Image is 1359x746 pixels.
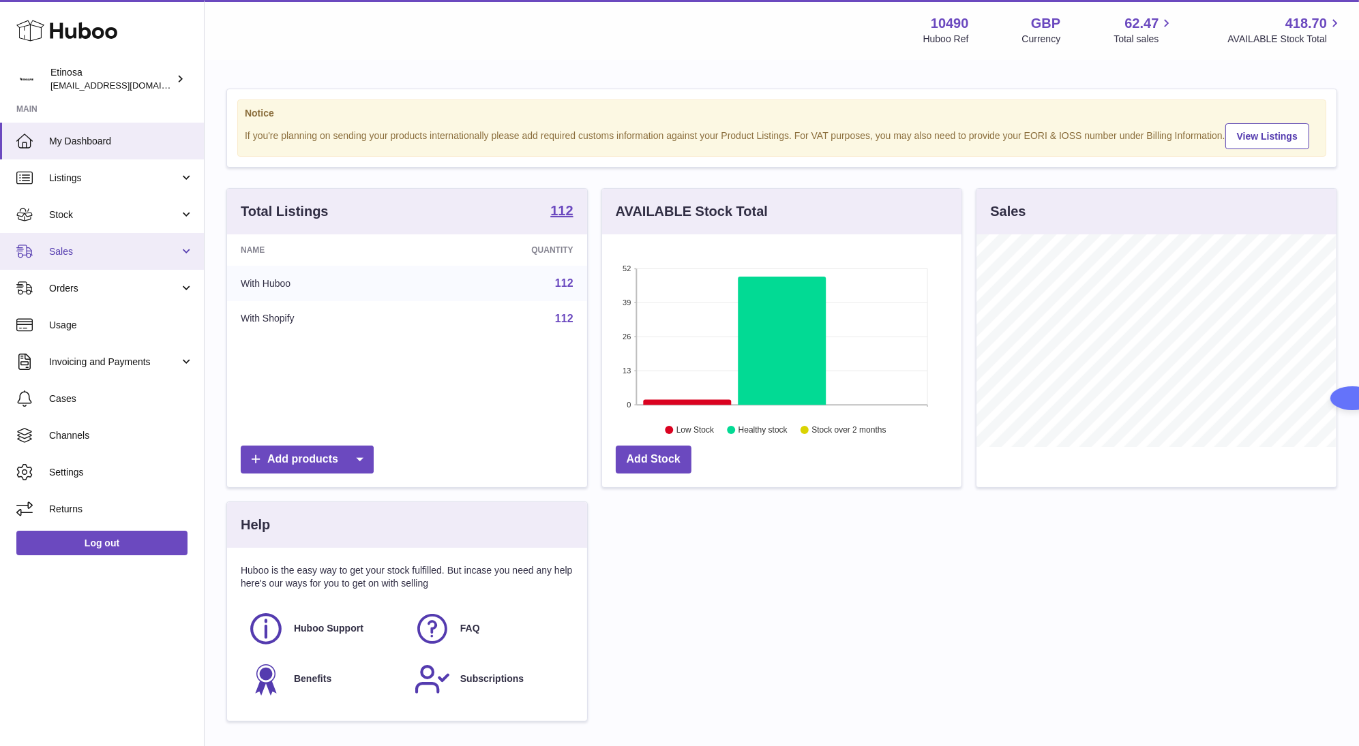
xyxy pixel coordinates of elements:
[49,392,194,405] span: Cases
[738,426,788,435] text: Healthy stock
[294,672,331,685] span: Benefits
[49,356,179,369] span: Invoicing and Payments
[931,14,969,33] strong: 10490
[1285,14,1327,33] span: 418.70
[555,277,573,289] a: 112
[623,332,631,341] text: 26
[1022,33,1061,46] div: Currency
[676,426,715,435] text: Low Stock
[623,264,631,273] text: 52
[227,266,421,301] td: With Huboo
[49,208,179,221] span: Stock
[627,401,631,409] text: 0
[248,661,400,698] a: Benefits
[50,80,200,91] span: [EMAIL_ADDRESS][DOMAIN_NAME]
[990,202,1026,221] h3: Sales
[49,172,179,185] span: Listings
[414,610,567,647] a: FAQ
[49,135,194,148] span: My Dashboard
[241,564,573,590] p: Huboo is the easy way to get your stock fulfilled. But incase you need any help here's our ways f...
[241,446,374,473] a: Add products
[245,121,1319,149] div: If you're planning on sending your products internationally please add required customs informati...
[294,622,363,635] span: Huboo Support
[811,426,886,435] text: Stock over 2 months
[550,204,573,220] a: 112
[1124,14,1159,33] span: 62.47
[550,204,573,217] strong: 112
[623,367,631,375] text: 13
[555,313,573,324] a: 112
[623,298,631,307] text: 39
[49,429,194,442] span: Channels
[227,301,421,337] td: With Shopify
[241,516,270,534] h3: Help
[1225,123,1309,149] a: View Listings
[1227,14,1343,46] a: 418.70 AVAILABLE Stock Total
[616,202,768,221] h3: AVAILABLE Stock Total
[49,282,179,295] span: Orders
[49,319,194,332] span: Usage
[241,202,329,221] h3: Total Listings
[50,66,173,92] div: Etinosa
[460,672,524,685] span: Subscriptions
[616,446,691,473] a: Add Stock
[49,466,194,479] span: Settings
[1227,33,1343,46] span: AVAILABLE Stock Total
[227,234,421,266] th: Name
[1031,14,1060,33] strong: GBP
[1114,14,1174,46] a: 62.47 Total sales
[16,531,188,555] a: Log out
[923,33,969,46] div: Huboo Ref
[16,69,37,89] img: Wolphuk@gmail.com
[1114,33,1174,46] span: Total sales
[49,245,179,258] span: Sales
[421,234,587,266] th: Quantity
[245,107,1319,120] strong: Notice
[460,622,480,635] span: FAQ
[49,503,194,516] span: Returns
[248,610,400,647] a: Huboo Support
[414,661,567,698] a: Subscriptions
